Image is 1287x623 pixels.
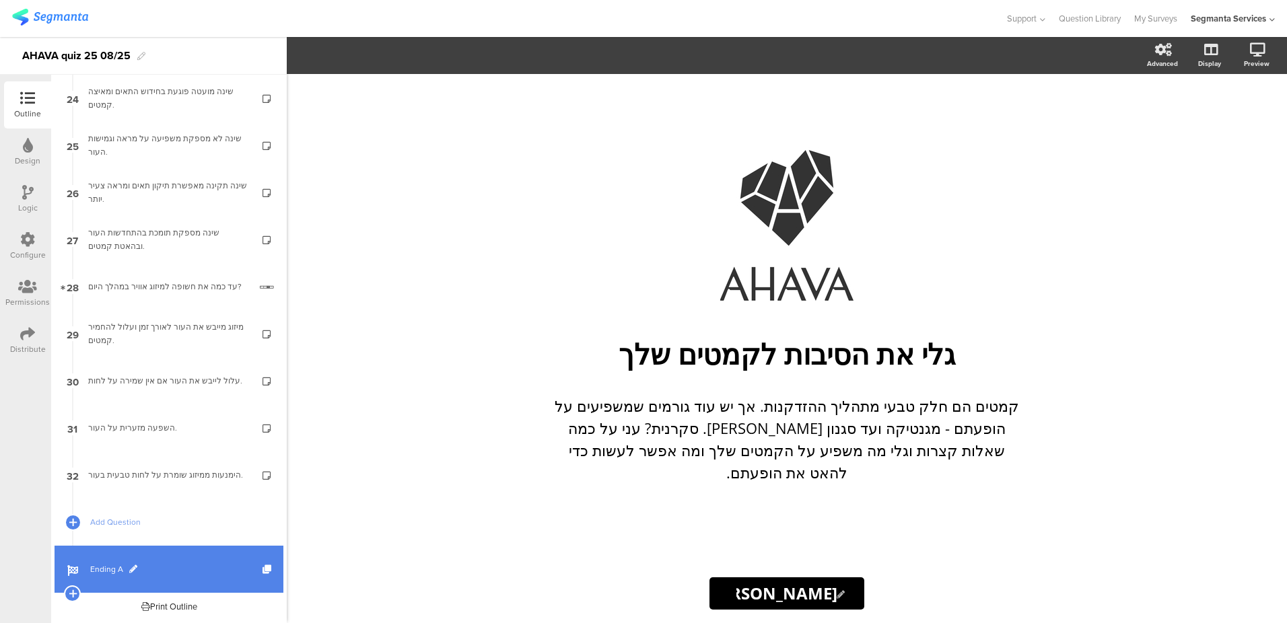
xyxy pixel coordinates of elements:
img: segmanta logo [12,9,88,26]
span: Add Question [90,515,263,529]
a: 25 שינה לא מספקת משפיעה על מראה וגמישות העור. [55,122,283,169]
a: 32 הימנעות ממיזוג שומרת על לחות טבעית בעור. [55,451,283,499]
a: 26 שינה תקינה מאפשרת תיקון תאים ומראה צעיר יותר. [55,169,283,216]
div: עד כמה את חשופה למיזוג אוויר במהלך היום? [88,280,250,293]
div: Permissions [5,296,50,308]
div: Logic [18,202,38,214]
a: 24 שינה מועטה פוגעת בחידוש התאים ומאיצה קמטים. [55,75,283,122]
div: Preview [1244,59,1269,69]
div: Advanced [1147,59,1178,69]
span: Ending A [90,562,263,576]
a: 28 עד כמה את חשופה למיזוג אוויר במהלך היום? [55,263,283,310]
div: Outline [14,108,41,120]
a: 27 שינה מספקת תומכת בהתחדשות העור ובהאטת קמטים. [55,216,283,263]
div: השפעה מזערית על העור. [88,421,249,435]
div: Design [15,155,40,167]
span: 29 [67,326,79,341]
div: AHAVA quiz 25 08/25 [22,45,131,67]
div: שינה לא מספקת משפיעה על מראה וגמישות העור. [88,132,249,159]
span: 31 [67,420,77,435]
span: 25 [67,138,79,153]
div: Distribute [10,343,46,355]
div: Print Outline [141,600,197,613]
a: 29 מיזוג מייבש את העור לאורך זמן ועלול להחמיר קמטים. [55,310,283,357]
span: Support [1007,12,1037,25]
div: Segmanta Services [1191,12,1266,25]
span: 27 [67,232,78,247]
div: Configure [10,249,46,261]
div: עלול לייבש את העור אם אין שמירה על לחות. [88,374,249,388]
a: 30 עלול לייבש את העור אם אין שמירה על לחות. [55,357,283,404]
p: גלי את הסיבות לקמטים שלך [538,334,1036,373]
div: שינה מספקת תומכת בהתחדשות העור ובהאטת קמטים. [88,226,249,253]
div: הימנעות ממיזוג שומרת על לחות טבעית בעור. [88,468,249,482]
div: Display [1198,59,1221,69]
div: שינה תקינה מאפשרת תיקון תאים ומראה צעיר יותר. [88,179,249,206]
i: Duplicate [263,565,274,574]
a: Ending A [55,546,283,593]
span: 26 [67,185,79,200]
span: 32 [67,468,79,482]
span: 28 [67,279,79,294]
input: Start [709,577,864,610]
span: 24 [67,91,79,106]
a: 31 השפעה מזערית על העור. [55,404,283,451]
p: קמטים הם חלק טבעי מתהליך ההזדקנות. אך יש עוד גורמים שמשפיעים על הופעתם - מגנטיקה ועד סגנון [PERSO... [551,395,1022,484]
span: 30 [67,373,79,388]
div: שינה מועטה פוגעת בחידוש התאים ומאיצה קמטים. [88,85,249,112]
div: מיזוג מייבש את העור לאורך זמן ועלול להחמיר קמטים. [88,320,249,347]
